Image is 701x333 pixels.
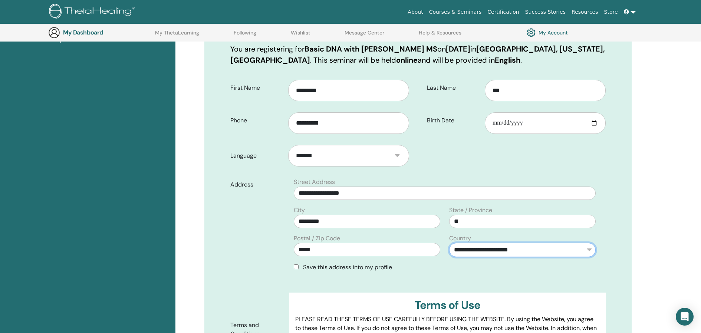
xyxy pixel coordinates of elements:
[405,5,426,19] a: About
[421,113,485,128] label: Birth Date
[446,44,470,54] b: [DATE]
[396,55,418,65] b: online
[305,44,437,54] b: Basic DNA with [PERSON_NAME] MS
[345,30,384,42] a: Message Center
[484,5,522,19] a: Certification
[225,81,288,95] label: First Name
[522,5,569,19] a: Success Stories
[527,26,536,39] img: cog.svg
[426,5,485,19] a: Courses & Seminars
[294,206,305,215] label: City
[303,263,392,271] span: Save this address into my profile
[449,234,471,243] label: Country
[419,30,461,42] a: Help & Resources
[291,30,310,42] a: Wishlist
[63,29,137,36] h3: My Dashboard
[569,5,601,19] a: Resources
[225,178,289,192] label: Address
[225,113,288,128] label: Phone
[49,4,138,20] img: logo.png
[527,26,568,39] a: My Account
[234,30,256,42] a: Following
[449,206,492,215] label: State / Province
[294,178,335,187] label: Street Address
[225,149,288,163] label: Language
[294,234,340,243] label: Postal / Zip Code
[155,30,199,42] a: My ThetaLearning
[48,27,60,39] img: generic-user-icon.jpg
[601,5,621,19] a: Store
[230,43,606,66] p: You are registering for on in . This seminar will be held and will be provided in .
[421,81,485,95] label: Last Name
[495,55,520,65] b: English
[230,44,605,65] b: [GEOGRAPHIC_DATA], [US_STATE], [GEOGRAPHIC_DATA]
[295,299,600,312] h3: Terms of Use
[676,308,694,326] div: Open Intercom Messenger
